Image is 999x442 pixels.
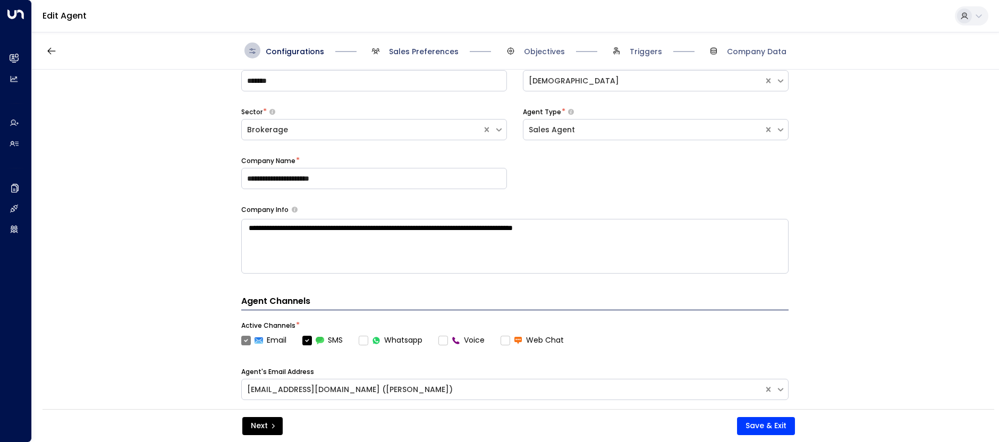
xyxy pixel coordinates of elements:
label: Whatsapp [359,335,422,346]
h4: Agent Channels [241,295,789,310]
div: Brokerage [247,124,477,135]
button: Next [242,417,283,435]
button: Provide a brief overview of your company, including your industry, products or services, and any ... [292,207,298,212]
label: Company Name [241,156,295,166]
label: Voice [438,335,485,346]
span: Company Data [727,46,786,57]
div: [DEMOGRAPHIC_DATA] [529,75,758,87]
a: Edit Agent [43,10,87,22]
label: Company Info [241,205,289,215]
span: Sales Preferences [389,46,459,57]
label: Email [241,335,286,346]
span: Objectives [524,46,565,57]
label: Sector [241,107,263,117]
button: Select whether your copilot will handle inquiries directly from leads or from brokers representin... [568,108,574,115]
label: Agent's Email Address [241,367,314,377]
div: [EMAIL_ADDRESS][DOMAIN_NAME] ([PERSON_NAME]) [247,384,758,395]
label: Web Chat [501,335,564,346]
span: Configurations [266,46,324,57]
div: Sales Agent [529,124,758,135]
span: Triggers [630,46,662,57]
label: Agent Type [523,107,561,117]
label: SMS [302,335,343,346]
button: Save & Exit [737,417,795,435]
label: Active Channels [241,321,295,330]
button: Select whether your copilot will handle inquiries directly from leads or from brokers representin... [269,108,275,115]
